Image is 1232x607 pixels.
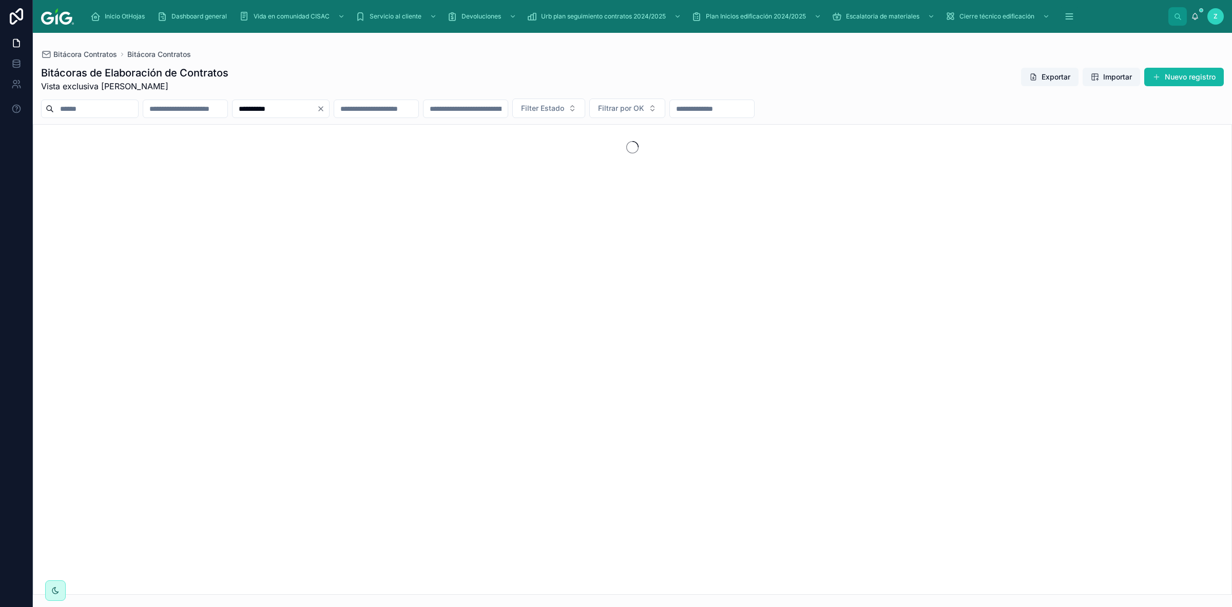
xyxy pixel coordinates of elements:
button: Exportar [1021,68,1079,86]
img: App logo [41,8,74,25]
span: Cierre técnico edificación [959,12,1034,21]
button: Clear [317,105,329,113]
span: Vida en comunidad CISAC [254,12,330,21]
a: Dashboard general [154,7,234,26]
span: Devoluciones [461,12,501,21]
a: Devoluciones [444,7,522,26]
a: Plan Inicios edificación 2024/2025 [688,7,826,26]
span: Dashboard general [171,12,227,21]
span: Urb plan seguimiento contratos 2024/2025 [541,12,666,21]
span: Servicio al cliente [370,12,421,21]
span: Z [1214,12,1218,21]
span: Bitácora Contratos [53,49,117,60]
a: Bitácora Contratos [127,49,191,60]
a: Servicio al cliente [352,7,442,26]
button: Importar [1083,68,1140,86]
a: Bitácora Contratos [41,49,117,60]
button: Select Button [512,99,585,118]
span: Filtrar por OK [598,103,644,113]
span: Filter Estado [521,103,564,113]
a: Urb plan seguimiento contratos 2024/2025 [524,7,686,26]
span: Vista exclusiva [PERSON_NAME] [41,80,228,92]
h1: Bitácoras de Elaboración de Contratos [41,66,228,80]
button: Nuevo registro [1144,68,1224,86]
span: Importar [1103,72,1132,82]
span: Escalatoria de materiales [846,12,919,21]
button: Select Button [589,99,665,118]
a: Escalatoria de materiales [829,7,940,26]
a: Cierre técnico edificación [942,7,1055,26]
a: Vida en comunidad CISAC [236,7,350,26]
div: scrollable content [82,5,1168,28]
a: Inicio OtHojas [87,7,152,26]
span: Plan Inicios edificación 2024/2025 [706,12,806,21]
span: Inicio OtHojas [105,12,145,21]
